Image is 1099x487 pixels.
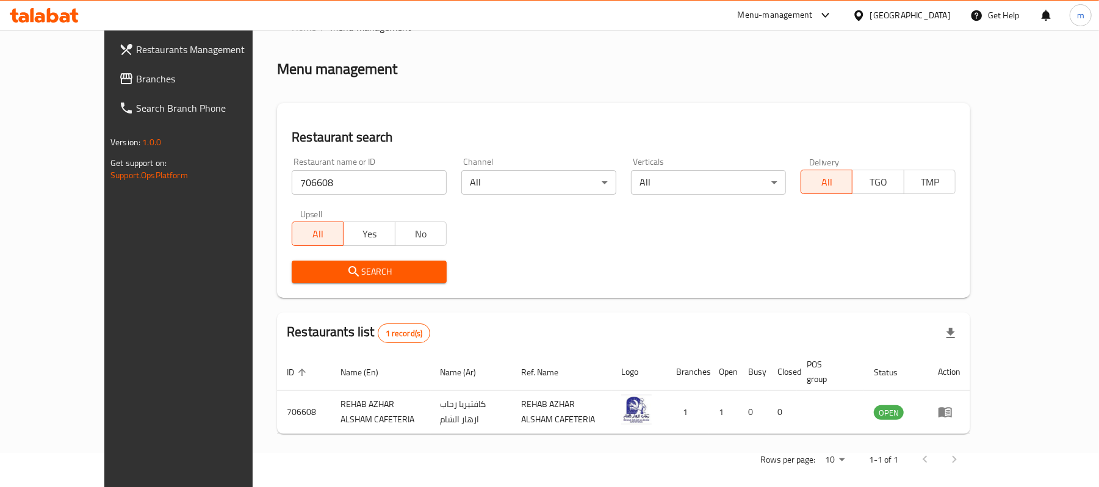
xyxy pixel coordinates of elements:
[292,128,956,146] h2: Restaurant search
[709,391,738,434] td: 1
[348,225,390,243] span: Yes
[441,365,492,380] span: Name (Ar)
[110,155,167,171] span: Get support on:
[874,405,904,420] div: OPEN
[909,173,951,191] span: TMP
[1077,9,1084,22] span: m
[768,353,797,391] th: Closed
[938,405,960,419] div: Menu
[870,9,951,22] div: [GEOGRAPHIC_DATA]
[852,170,904,194] button: TGO
[400,225,442,243] span: No
[857,173,899,191] span: TGO
[343,222,395,246] button: Yes
[904,170,956,194] button: TMP
[738,8,813,23] div: Menu-management
[738,353,768,391] th: Busy
[330,20,411,35] span: Menu management
[760,452,815,467] p: Rows per page:
[521,365,574,380] span: Ref. Name
[136,42,278,57] span: Restaurants Management
[277,20,316,35] a: Home
[292,170,447,195] input: Search for restaurant name or ID..
[341,365,394,380] span: Name (En)
[631,170,786,195] div: All
[378,323,431,343] div: Total records count
[928,353,970,391] th: Action
[395,222,447,246] button: No
[611,353,666,391] th: Logo
[109,35,288,64] a: Restaurants Management
[806,173,848,191] span: All
[277,59,397,79] h2: Menu management
[511,391,611,434] td: REHAB AZHAR ALSHAM CAFETERIA
[874,406,904,420] span: OPEN
[936,319,965,348] div: Export file
[110,134,140,150] span: Version:
[801,170,852,194] button: All
[136,71,278,86] span: Branches
[809,157,840,166] label: Delivery
[287,323,430,343] h2: Restaurants list
[292,222,344,246] button: All
[277,391,331,434] td: 706608
[666,353,709,391] th: Branches
[110,167,188,183] a: Support.OpsPlatform
[874,365,913,380] span: Status
[738,391,768,434] td: 0
[709,353,738,391] th: Open
[136,101,278,115] span: Search Branch Phone
[621,394,652,425] img: REHAB AZHAR ALSHAM CAFETERIA
[378,328,430,339] span: 1 record(s)
[142,134,161,150] span: 1.0.0
[277,353,970,434] table: enhanced table
[869,452,898,467] p: 1-1 of 1
[297,225,339,243] span: All
[287,365,310,380] span: ID
[109,64,288,93] a: Branches
[768,391,797,434] td: 0
[666,391,709,434] td: 1
[300,209,323,218] label: Upsell
[331,391,430,434] td: REHAB AZHAR ALSHAM CAFETERIA
[820,451,849,469] div: Rows per page:
[301,264,437,280] span: Search
[461,170,616,195] div: All
[321,20,325,35] li: /
[807,357,849,386] span: POS group
[292,261,447,283] button: Search
[431,391,512,434] td: كافتيريا رحاب ازهار الشام
[109,93,288,123] a: Search Branch Phone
